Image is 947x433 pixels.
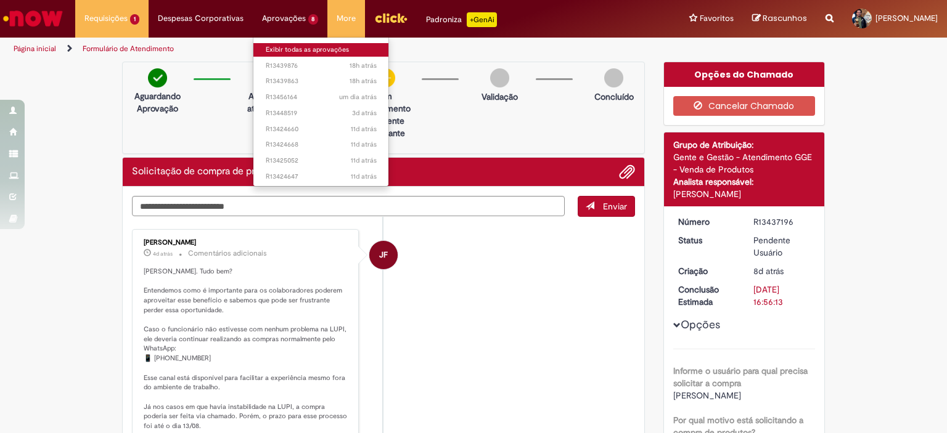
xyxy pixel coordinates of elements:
[379,240,388,270] span: JF
[148,68,167,87] img: check-circle-green.png
[339,92,377,102] time: 28/08/2025 09:27:21
[262,12,306,25] span: Aprovações
[350,61,377,70] span: 18h atrás
[369,241,398,269] div: Jeter Filho
[351,124,377,134] span: 11d atrás
[253,107,389,120] a: Aberto R13448519 :
[9,38,622,60] ul: Trilhas de página
[350,76,377,86] span: 18h atrás
[242,90,301,115] p: Aguardando atendimento
[266,172,377,182] span: R13424647
[132,196,565,217] textarea: Digite sua mensagem aqui...
[308,14,319,25] span: 8
[578,196,635,217] button: Enviar
[619,164,635,180] button: Adicionar anexos
[266,124,377,134] span: R13424660
[144,239,349,246] div: [PERSON_NAME]
[253,75,389,88] a: Aberto R13439863 :
[253,154,389,168] a: Aberto R13425052 :
[700,12,734,25] span: Favoritos
[253,170,389,184] a: Aberto R13424647 :
[84,12,128,25] span: Requisições
[490,68,509,87] img: img-circle-grey.png
[664,62,825,87] div: Opções do Chamado
[351,156,377,165] time: 19/08/2025 07:59:55
[673,96,816,116] button: Cancelar Chamado
[253,123,389,136] a: Aberto R13424660 :
[482,91,518,103] p: Validação
[604,68,623,87] img: img-circle-grey.png
[1,6,65,31] img: ServiceNow
[153,250,173,257] span: 4d atrás
[467,12,497,27] p: +GenAi
[351,156,377,165] span: 11d atrás
[132,166,285,177] h2: Solicitação de compra de produtos Histórico de tíquete
[158,12,244,25] span: Despesas Corporativas
[753,265,784,277] span: 8d atrás
[266,92,377,102] span: R13456164
[253,91,389,104] a: Aberto R13456164 :
[673,188,816,200] div: [PERSON_NAME]
[875,13,938,23] span: [PERSON_NAME]
[253,59,389,73] a: Aberto R13439876 :
[350,61,377,70] time: 28/08/2025 17:19:07
[253,43,389,57] a: Exibir todas as aprovações
[339,92,377,102] span: um dia atrás
[266,61,377,71] span: R13439876
[266,108,377,118] span: R13448519
[128,90,187,115] p: Aguardando Aprovação
[266,156,377,166] span: R13425052
[763,12,807,24] span: Rascunhos
[352,108,377,118] span: 3d atrás
[253,138,389,152] a: Aberto R13424668 :
[673,176,816,188] div: Analista responsável:
[594,91,634,103] p: Concluído
[673,390,741,401] span: [PERSON_NAME]
[188,248,267,259] small: Comentários adicionais
[83,44,174,54] a: Formulário de Atendimento
[669,234,745,246] dt: Status
[669,216,745,228] dt: Número
[351,140,377,149] span: 11d atrás
[603,201,627,212] span: Enviar
[351,140,377,149] time: 19/08/2025 08:00:47
[351,172,377,181] span: 11d atrás
[337,12,356,25] span: More
[374,9,408,27] img: click_logo_yellow_360x200.png
[153,250,173,257] time: 25/08/2025 17:37:24
[753,265,811,277] div: 21/08/2025 15:56:09
[753,283,811,308] div: [DATE] 16:56:13
[669,283,745,308] dt: Conclusão Estimada
[14,44,56,54] a: Página inicial
[426,12,497,27] div: Padroniza
[350,76,377,86] time: 28/08/2025 17:17:32
[351,172,377,181] time: 19/08/2025 07:59:12
[266,140,377,150] span: R13424668
[673,139,816,151] div: Grupo de Atribuição:
[130,14,139,25] span: 1
[352,108,377,118] time: 26/08/2025 14:59:43
[753,265,784,277] time: 21/08/2025 15:56:09
[673,151,816,176] div: Gente e Gestão - Atendimento GGE - Venda de Produtos
[752,13,807,25] a: Rascunhos
[351,124,377,134] time: 19/08/2025 08:01:41
[753,234,811,259] div: Pendente Usuário
[673,365,808,389] b: Informe o usuário para qual precisa solicitar a compra
[753,216,811,228] div: R13437196
[669,265,745,277] dt: Criação
[266,76,377,86] span: R13439863
[253,37,390,187] ul: Aprovações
